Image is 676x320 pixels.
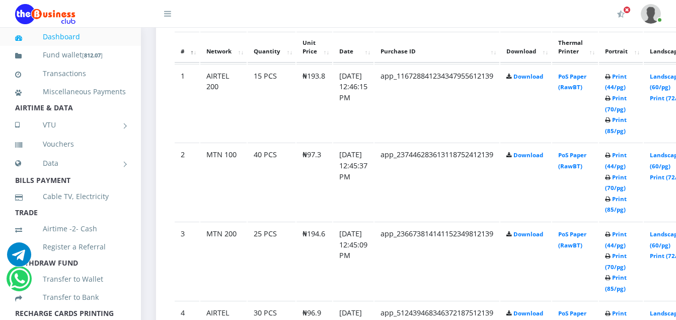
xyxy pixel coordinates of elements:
[248,143,295,221] td: 40 PCS
[500,32,551,63] th: Download: activate to sort column ascending
[296,64,332,142] td: ₦193.8
[200,32,247,63] th: Network: activate to sort column ascending
[623,6,631,14] span: Activate Your Membership
[296,32,332,63] th: Unit Price: activate to sort column ascending
[605,151,627,170] a: Print (44/pg)
[175,32,199,63] th: #: activate to sort column descending
[200,64,247,142] td: AIRTEL 200
[200,143,247,221] td: MTN 100
[175,143,199,221] td: 2
[374,222,499,300] td: app_236673814141152349812139
[82,51,103,59] small: [ ]
[513,151,543,159] a: Download
[248,222,295,300] td: 25 PCS
[15,151,126,176] a: Data
[605,274,627,292] a: Print (85/pg)
[333,143,373,221] td: [DATE] 12:45:37 PM
[296,222,332,300] td: ₦194.6
[333,64,373,142] td: [DATE] 12:46:15 PM
[15,185,126,208] a: Cable TV, Electricity
[374,64,499,142] td: app_116728841234347955612139
[200,222,247,300] td: MTN 200
[7,250,31,267] a: Chat for support
[15,25,126,48] a: Dashboard
[605,230,627,249] a: Print (44/pg)
[84,51,101,59] b: 812.07
[15,112,126,138] a: VTU
[374,32,499,63] th: Purchase ID: activate to sort column ascending
[552,32,598,63] th: Thermal Printer: activate to sort column ascending
[599,32,643,63] th: Portrait: activate to sort column ascending
[641,4,661,24] img: User
[9,274,30,291] a: Chat for support
[296,143,332,221] td: ₦97.3
[15,43,126,67] a: Fund wallet[812.07]
[605,252,627,271] a: Print (70/pg)
[605,73,627,91] a: Print (44/pg)
[374,143,499,221] td: app_237446283613118752412139
[15,80,126,103] a: Miscellaneous Payments
[15,286,126,309] a: Transfer to Bank
[15,133,126,156] a: Vouchers
[605,116,627,135] a: Print (85/pg)
[605,173,627,192] a: Print (70/pg)
[248,64,295,142] td: 15 PCS
[513,309,543,317] a: Download
[333,222,373,300] td: [DATE] 12:45:09 PM
[605,94,627,113] a: Print (70/pg)
[513,73,543,80] a: Download
[175,222,199,300] td: 3
[558,151,586,170] a: PoS Paper (RawBT)
[15,4,76,24] img: Logo
[558,230,586,249] a: PoS Paper (RawBT)
[617,10,625,18] i: Activate Your Membership
[605,195,627,214] a: Print (85/pg)
[15,268,126,291] a: Transfer to Wallet
[558,73,586,91] a: PoS Paper (RawBT)
[15,62,126,85] a: Transactions
[248,32,295,63] th: Quantity: activate to sort column ascending
[513,230,543,238] a: Download
[15,235,126,259] a: Register a Referral
[15,217,126,240] a: Airtime -2- Cash
[175,64,199,142] td: 1
[333,32,373,63] th: Date: activate to sort column ascending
